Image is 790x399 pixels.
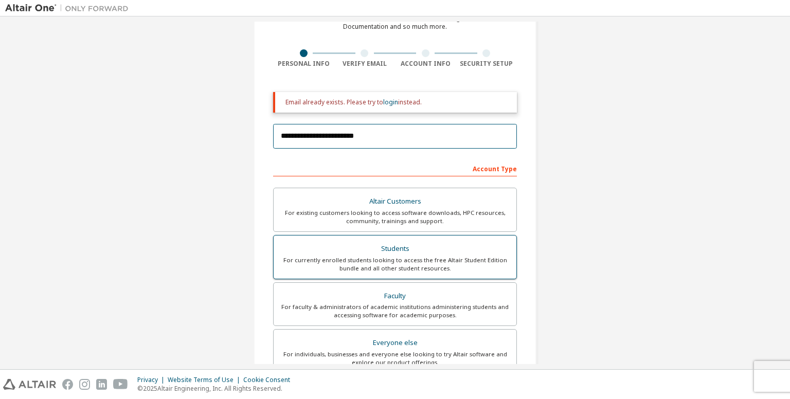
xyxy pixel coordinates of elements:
[383,98,398,106] a: login
[273,60,334,68] div: Personal Info
[79,379,90,390] img: instagram.svg
[280,194,510,209] div: Altair Customers
[243,376,296,384] div: Cookie Consent
[168,376,243,384] div: Website Terms of Use
[395,60,456,68] div: Account Info
[324,14,466,31] div: For Free Trials, Licenses, Downloads, Learning & Documentation and so much more.
[3,379,56,390] img: altair_logo.svg
[334,60,396,68] div: Verify Email
[280,350,510,367] div: For individuals, businesses and everyone else looking to try Altair software and explore our prod...
[280,336,510,350] div: Everyone else
[456,60,517,68] div: Security Setup
[280,303,510,319] div: For faculty & administrators of academic institutions administering students and accessing softwa...
[280,209,510,225] div: For existing customers looking to access software downloads, HPC resources, community, trainings ...
[5,3,134,13] img: Altair One
[285,98,509,106] div: Email already exists. Please try to instead.
[280,289,510,303] div: Faculty
[280,256,510,273] div: For currently enrolled students looking to access the free Altair Student Edition bundle and all ...
[273,160,517,176] div: Account Type
[62,379,73,390] img: facebook.svg
[137,384,296,393] p: © 2025 Altair Engineering, Inc. All Rights Reserved.
[113,379,128,390] img: youtube.svg
[137,376,168,384] div: Privacy
[96,379,107,390] img: linkedin.svg
[280,242,510,256] div: Students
